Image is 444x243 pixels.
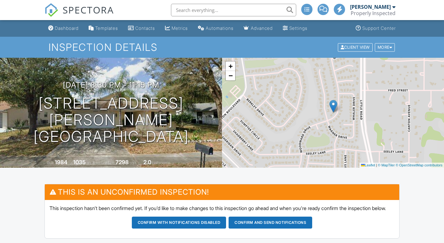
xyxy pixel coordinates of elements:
[362,25,396,31] div: Support Center
[229,217,312,229] button: Confirm and send notifications
[44,8,114,22] a: SPECTORA
[55,25,79,31] div: Dashboard
[49,205,395,212] p: This inspection hasn't been confirmed yet. If you'd like to make changes to this inspection go ah...
[171,4,296,16] input: Search everything...
[396,163,442,167] a: © OpenStreetMap contributors
[251,25,273,31] div: Advanced
[132,217,226,229] button: Confirm with notifications disabled
[351,10,395,16] div: Properly Inspected
[45,184,399,200] h3: This is an Unconfirmed Inspection!
[206,25,234,31] div: Automations
[226,62,235,71] a: Zoom in
[55,159,67,165] div: 1984
[10,95,212,145] h1: [STREET_ADDRESS][PERSON_NAME] [GEOGRAPHIC_DATA]
[163,23,190,34] a: Metrics
[229,72,233,79] span: −
[376,163,377,167] span: |
[226,71,235,80] a: Zoom out
[73,159,86,165] div: 1035
[49,42,396,53] h1: Inspection Details
[229,62,233,70] span: +
[280,23,310,34] a: Settings
[353,23,398,34] a: Support Center
[116,159,129,165] div: 7298
[350,4,391,10] div: [PERSON_NAME]
[101,160,115,165] span: Lot Size
[44,3,58,17] img: The Best Home Inspection Software - Spectora
[375,43,395,51] div: More
[195,23,236,34] a: Automations (Advanced)
[126,23,157,34] a: Contacts
[329,100,337,113] img: Marker
[338,43,373,51] div: Client View
[289,25,307,31] div: Settings
[87,160,96,165] span: sq. ft.
[241,23,275,34] a: Advanced
[172,25,188,31] div: Metrics
[95,25,118,31] div: Templates
[47,160,54,165] span: Built
[86,23,121,34] a: Templates
[46,23,81,34] a: Dashboard
[378,163,395,167] a: © MapTiler
[337,45,374,49] a: Client View
[135,25,155,31] div: Contacts
[361,163,375,167] a: Leaflet
[143,159,151,165] div: 2.0
[63,81,159,89] h3: [DATE] 8:30 pm - 11:15 pm
[130,160,137,165] span: sq.ft.
[152,160,170,165] span: bathrooms
[63,3,114,16] span: SPECTORA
